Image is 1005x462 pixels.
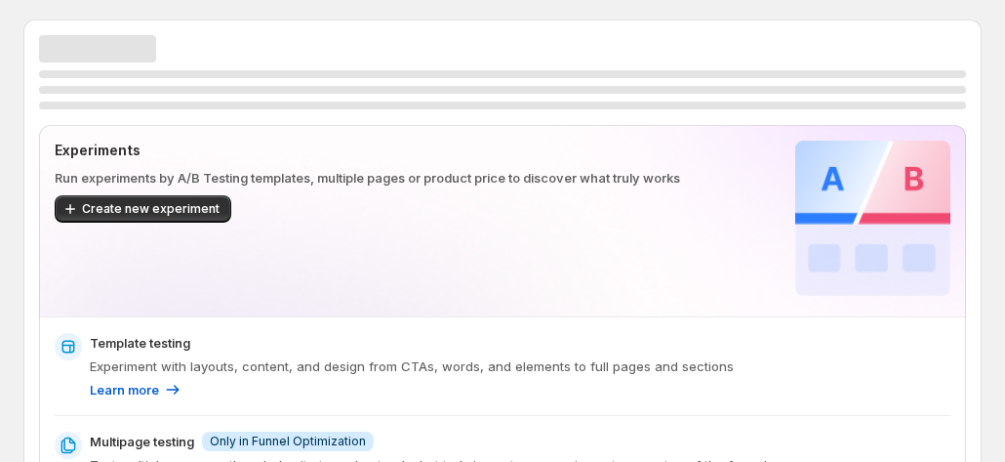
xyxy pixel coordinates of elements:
p: Experiments [55,141,787,160]
a: Learn more [90,380,182,399]
p: Template testing [90,333,190,353]
p: Run experiments by A/B Testing templates, multiple pages or product price to discover what truly ... [55,168,787,188]
p: Learn more [90,380,159,399]
p: Experiment with layouts, content, and design from CTAs, words, and elements to full pages and sec... [90,357,950,376]
span: Only in Funnel Optimization [210,434,366,449]
img: Experiments [795,141,950,296]
span: Create new experiment [82,201,220,217]
p: Multipage testing [90,432,194,451]
button: Create new experiment [55,195,231,223]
